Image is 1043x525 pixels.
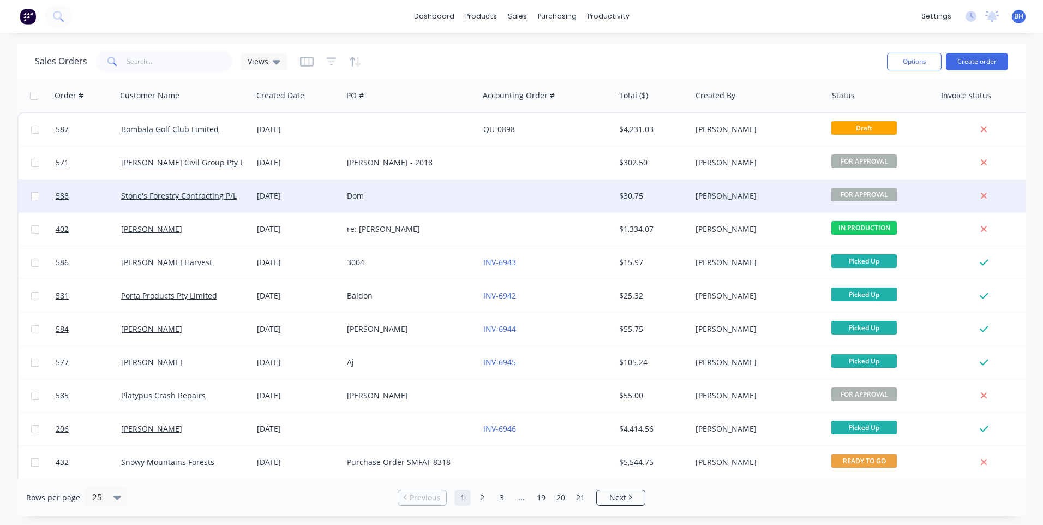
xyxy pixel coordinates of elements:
div: [PERSON_NAME] [696,257,817,268]
div: $25.32 [619,290,684,301]
button: Create order [946,53,1008,70]
a: 581 [56,279,121,312]
span: Draft [831,121,897,135]
img: Factory [20,8,36,25]
div: Invoice status [941,90,991,101]
div: [PERSON_NAME] [696,457,817,468]
a: 586 [56,246,121,279]
span: Picked Up [831,288,897,301]
div: [DATE] [257,224,338,235]
a: dashboard [409,8,460,25]
div: [PERSON_NAME] [696,124,817,135]
span: READY TO GO [831,454,897,468]
div: Dom [347,190,468,201]
a: Snowy Mountains Forests [121,457,214,467]
a: INV-6943 [483,257,516,267]
a: Page 1 is your current page [454,490,471,506]
div: [PERSON_NAME] [696,390,817,401]
div: [DATE] [257,457,338,468]
div: [DATE] [257,157,338,168]
a: 588 [56,180,121,212]
span: 587 [56,124,69,135]
div: $4,231.03 [619,124,684,135]
a: INV-6944 [483,324,516,334]
a: Jump forward [513,490,530,506]
div: [DATE] [257,324,338,335]
div: Order # [55,90,83,101]
a: Porta Products Pty Limited [121,290,217,301]
div: [PERSON_NAME] [696,423,817,434]
a: [PERSON_NAME] [121,324,182,334]
span: Picked Up [831,321,897,335]
div: Status [832,90,855,101]
span: Next [609,492,626,503]
span: 577 [56,357,69,368]
a: Page 2 [474,490,490,506]
span: 206 [56,423,69,434]
div: Customer Name [120,90,179,101]
div: [PERSON_NAME] [696,190,817,201]
a: [PERSON_NAME] Harvest [121,257,212,267]
a: [PERSON_NAME] [121,224,182,234]
a: Page 19 [533,490,549,506]
div: sales [502,8,532,25]
ul: Pagination [393,490,650,506]
span: 581 [56,290,69,301]
div: $105.24 [619,357,684,368]
a: 585 [56,379,121,412]
div: [PERSON_NAME] [696,224,817,235]
a: Page 3 [494,490,510,506]
span: Picked Up [831,354,897,368]
a: INV-6946 [483,423,516,434]
span: 584 [56,324,69,335]
span: Previous [410,492,441,503]
div: [PERSON_NAME] [696,357,817,368]
input: Search... [127,51,233,73]
span: Views [248,56,268,67]
div: [PERSON_NAME] [696,324,817,335]
span: 588 [56,190,69,201]
div: 3004 [347,257,468,268]
span: Picked Up [831,254,897,268]
span: 571 [56,157,69,168]
a: Platypus Crash Repairs [121,390,206,401]
a: Stone's Forestry Contracting P/L [121,190,237,201]
button: Options [887,53,942,70]
div: Created Date [256,90,304,101]
span: 432 [56,457,69,468]
div: [DATE] [257,390,338,401]
a: Next page [597,492,645,503]
div: Aj [347,357,468,368]
a: INV-6942 [483,290,516,301]
div: Total ($) [619,90,648,101]
div: purchasing [532,8,582,25]
div: [DATE] [257,357,338,368]
a: 584 [56,313,121,345]
div: $1,334.07 [619,224,684,235]
a: 402 [56,213,121,246]
div: Created By [696,90,735,101]
div: [PERSON_NAME] - 2018 [347,157,468,168]
a: Previous page [398,492,446,503]
div: PO # [346,90,364,101]
a: 206 [56,413,121,445]
div: [PERSON_NAME] [696,290,817,301]
span: FOR APPROVAL [831,188,897,201]
span: IN PRODUCTION [831,221,897,235]
div: [PERSON_NAME] [347,324,468,335]
a: 432 [56,446,121,479]
div: [PERSON_NAME] [696,157,817,168]
a: 571 [56,146,121,179]
h1: Sales Orders [35,56,87,67]
span: FOR APPROVAL [831,154,897,168]
a: [PERSON_NAME] Civil Group Pty Ltd [121,157,251,168]
span: BH [1014,11,1023,21]
div: Purchase Order SMFAT 8318 [347,457,468,468]
div: $55.00 [619,390,684,401]
a: Bombala Golf Club Limited [121,124,219,134]
a: [PERSON_NAME] [121,423,182,434]
span: Picked Up [831,421,897,434]
a: INV-6945 [483,357,516,367]
div: productivity [582,8,635,25]
a: [PERSON_NAME] [121,357,182,367]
